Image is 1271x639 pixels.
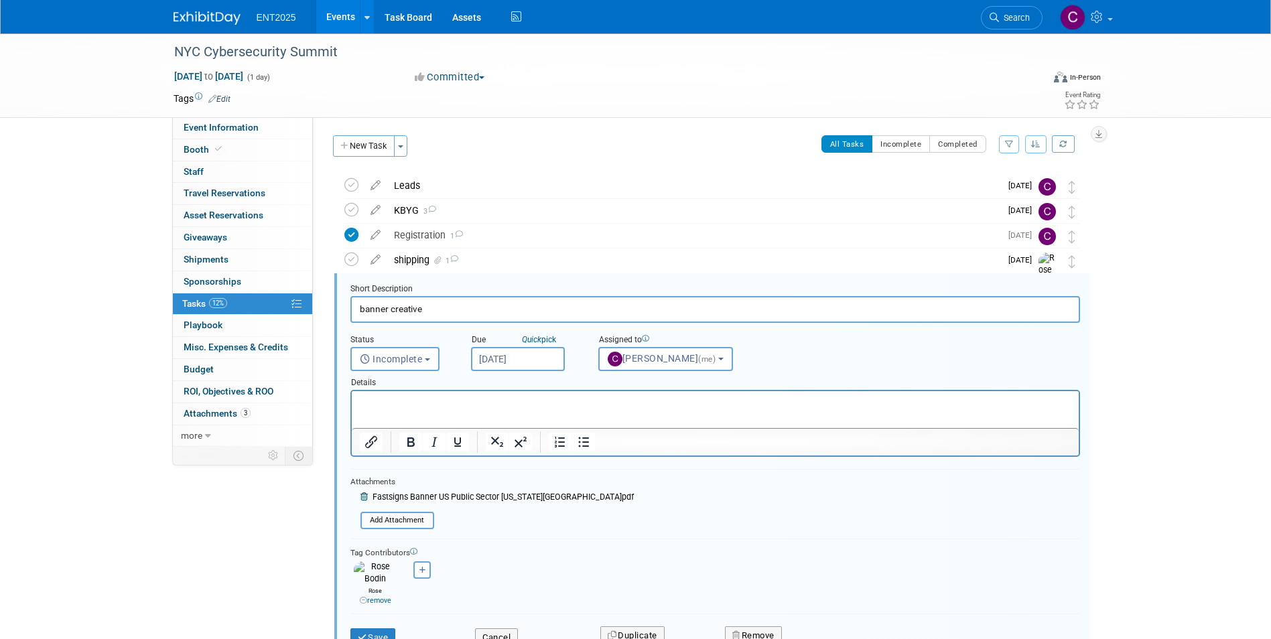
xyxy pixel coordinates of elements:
[1039,203,1056,220] img: Colleen Mueller
[419,207,436,216] span: 3
[173,403,312,425] a: Attachments3
[999,13,1030,23] span: Search
[1060,5,1085,30] img: Colleen Mueller
[608,353,718,364] span: [PERSON_NAME]
[399,433,422,451] button: Bold
[184,319,222,330] span: Playbook
[364,229,387,241] a: edit
[1069,230,1075,243] i: Move task
[423,433,446,451] button: Italic
[173,271,312,293] a: Sponsorships
[519,334,559,345] a: Quickpick
[872,135,930,153] button: Incomplete
[184,254,228,265] span: Shipments
[184,122,259,133] span: Event Information
[350,347,440,371] button: Incomplete
[471,347,565,371] input: Due Date
[173,315,312,336] a: Playbook
[598,347,733,371] button: [PERSON_NAME](me)
[173,381,312,403] a: ROI, Objectives & ROO
[446,232,463,240] span: 1
[1069,255,1075,268] i: Move task
[209,298,227,308] span: 12%
[184,232,227,242] span: Giveaways
[1069,181,1075,194] i: Move task
[173,161,312,183] a: Staff
[173,205,312,226] a: Asset Reservations
[522,335,541,344] i: Quick
[364,204,387,216] a: edit
[184,276,241,287] span: Sponsorships
[173,293,312,315] a: Tasks12%
[598,334,766,347] div: Assigned to
[174,92,230,105] td: Tags
[173,183,312,204] a: Travel Reservations
[170,40,1022,64] div: NYC Cybersecurity Summit
[173,337,312,358] a: Misc. Expenses & Credits
[387,174,1000,197] div: Leads
[174,11,241,25] img: ExhibitDay
[333,135,395,157] button: New Task
[184,144,224,155] span: Booth
[1039,228,1056,245] img: Colleen Mueller
[173,117,312,139] a: Event Information
[963,70,1101,90] div: Event Format
[350,371,1080,390] div: Details
[182,298,227,309] span: Tasks
[1039,178,1056,196] img: Colleen Mueller
[350,545,1080,559] div: Tag Contributors
[1008,206,1039,215] span: [DATE]
[184,364,214,374] span: Budget
[981,6,1043,29] a: Search
[354,585,397,606] div: Rose
[387,248,1000,271] div: shipping
[184,188,265,198] span: Travel Reservations
[471,334,578,347] div: Due
[1008,181,1039,190] span: [DATE]
[173,425,312,447] a: more
[262,447,285,464] td: Personalize Event Tab Strip
[373,492,634,502] span: Fastsigns Banner US Public Sector [US_STATE][GEOGRAPHIC_DATA]pdf
[410,70,490,84] button: Committed
[1069,206,1075,218] i: Move task
[1052,135,1075,153] a: Refresh
[387,224,1000,246] div: Registration
[929,135,986,153] button: Completed
[360,596,391,605] a: remove
[350,334,451,347] div: Status
[572,433,595,451] button: Bullet list
[698,354,716,364] span: (me)
[285,447,312,464] td: Toggle Event Tabs
[257,12,296,23] span: ENT2025
[184,408,251,419] span: Attachments
[184,166,204,177] span: Staff
[446,433,469,451] button: Underline
[173,139,312,161] a: Booth
[184,386,273,397] span: ROI, Objectives & ROO
[1054,72,1067,82] img: Format-Inperson.png
[246,73,270,82] span: (1 day)
[173,359,312,380] a: Budget
[354,561,397,585] img: Rose Bodin
[208,94,230,104] a: Edit
[364,254,387,266] a: edit
[350,283,1080,296] div: Short Description
[173,249,312,271] a: Shipments
[1008,255,1039,265] span: [DATE]
[387,199,1000,222] div: KBYG
[181,430,202,441] span: more
[352,391,1079,428] iframe: Rich Text Area
[549,433,572,451] button: Numbered list
[444,257,458,265] span: 1
[350,296,1080,322] input: Name of task or a short description
[184,342,288,352] span: Misc. Expenses & Credits
[173,227,312,248] a: Giveaways
[174,70,244,82] span: [DATE] [DATE]
[509,433,532,451] button: Superscript
[821,135,873,153] button: All Tasks
[360,354,423,364] span: Incomplete
[350,476,634,488] div: Attachments
[1069,72,1101,82] div: In-Person
[1008,230,1039,240] span: [DATE]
